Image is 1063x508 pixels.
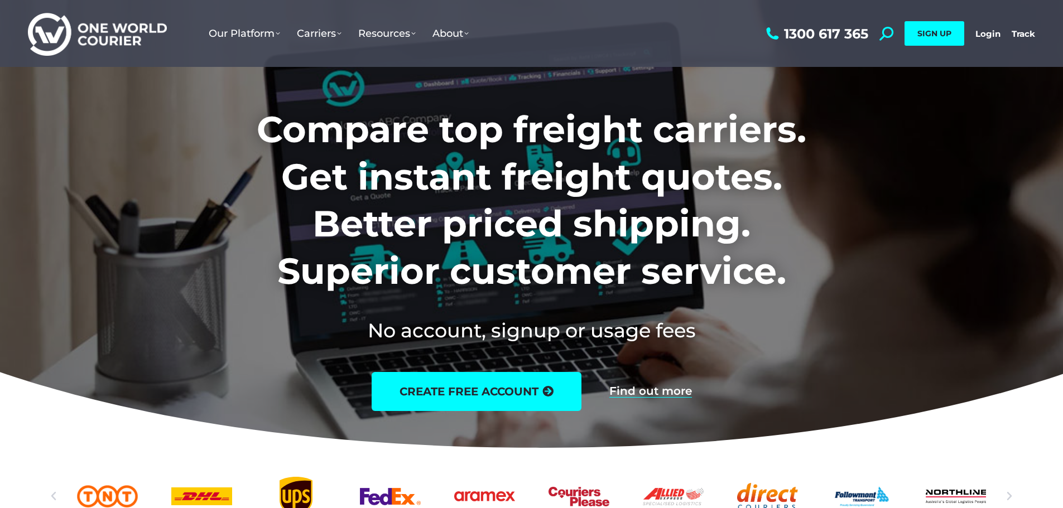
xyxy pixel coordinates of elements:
span: SIGN UP [917,28,951,38]
a: create free account [372,372,581,411]
a: 1300 617 365 [763,27,868,41]
h2: No account, signup or usage fees [183,317,880,344]
span: Carriers [297,27,341,40]
a: SIGN UP [905,21,964,46]
a: Track [1012,28,1035,39]
h1: Compare top freight carriers. Get instant freight quotes. Better priced shipping. Superior custom... [183,106,880,294]
a: Login [975,28,1001,39]
a: Carriers [288,16,350,51]
span: Resources [358,27,416,40]
img: One World Courier [28,11,167,56]
span: About [432,27,469,40]
a: Find out more [609,385,692,398]
span: Our Platform [209,27,280,40]
a: About [424,16,477,51]
a: Resources [350,16,424,51]
a: Our Platform [200,16,288,51]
